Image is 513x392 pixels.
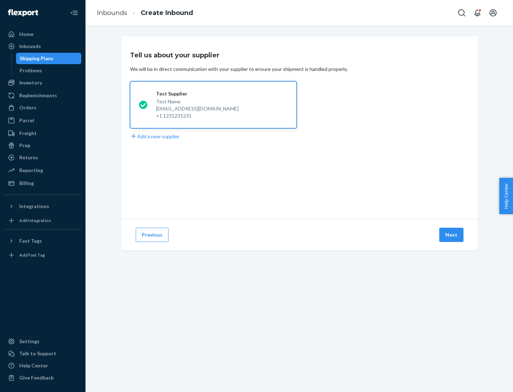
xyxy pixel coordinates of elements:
a: Prep [4,140,81,151]
div: Freight [19,130,37,137]
img: Flexport logo [8,9,38,16]
div: Home [19,31,33,38]
button: Help Center [499,178,513,214]
div: Inventory [19,79,42,86]
ol: breadcrumbs [91,2,199,24]
a: Orders [4,102,81,113]
div: Inbounds [19,43,41,50]
button: Open notifications [470,6,484,20]
a: Inbounds [97,9,127,17]
div: Reporting [19,167,43,174]
div: Integrations [19,203,49,210]
div: Shipping Plans [20,55,53,62]
div: Parcel [19,117,34,124]
a: Add Fast Tag [4,249,81,261]
a: Freight [4,128,81,139]
button: Open Search Box [455,6,469,20]
div: Orders [19,104,36,111]
div: Talk to Support [19,350,56,357]
a: Inbounds [4,41,81,52]
div: Add Fast Tag [19,252,45,258]
div: Settings [19,338,40,345]
button: Open account menu [486,6,500,20]
a: Add Integration [4,215,81,226]
a: Billing [4,177,81,189]
div: Prep [19,142,30,149]
button: Add a new supplier [130,133,180,140]
button: Next [439,228,463,242]
div: Fast Tags [19,237,42,244]
a: Talk to Support [4,348,81,359]
button: Give Feedback [4,372,81,383]
a: Problems [16,65,82,76]
a: Parcel [4,115,81,126]
div: Billing [19,180,34,187]
a: Returns [4,152,81,163]
div: We will be in direct communication with your supplier to ensure your shipment is handled properly. [130,66,348,73]
button: Integrations [4,201,81,212]
button: Fast Tags [4,235,81,247]
a: Reporting [4,165,81,176]
h3: Tell us about your supplier [130,51,219,60]
button: Previous [136,228,169,242]
a: Settings [4,336,81,347]
a: Help Center [4,360,81,371]
a: Create Inbound [141,9,193,17]
div: Help Center [19,362,48,369]
a: Inventory [4,77,81,88]
a: Shipping Plans [16,53,82,64]
div: Add Integration [19,217,51,223]
button: Close Navigation [67,6,81,20]
a: Replenishments [4,90,81,101]
div: Give Feedback [19,374,54,381]
div: Replenishments [19,92,57,99]
a: Home [4,29,81,40]
div: Problems [20,67,42,74]
div: Returns [19,154,38,161]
